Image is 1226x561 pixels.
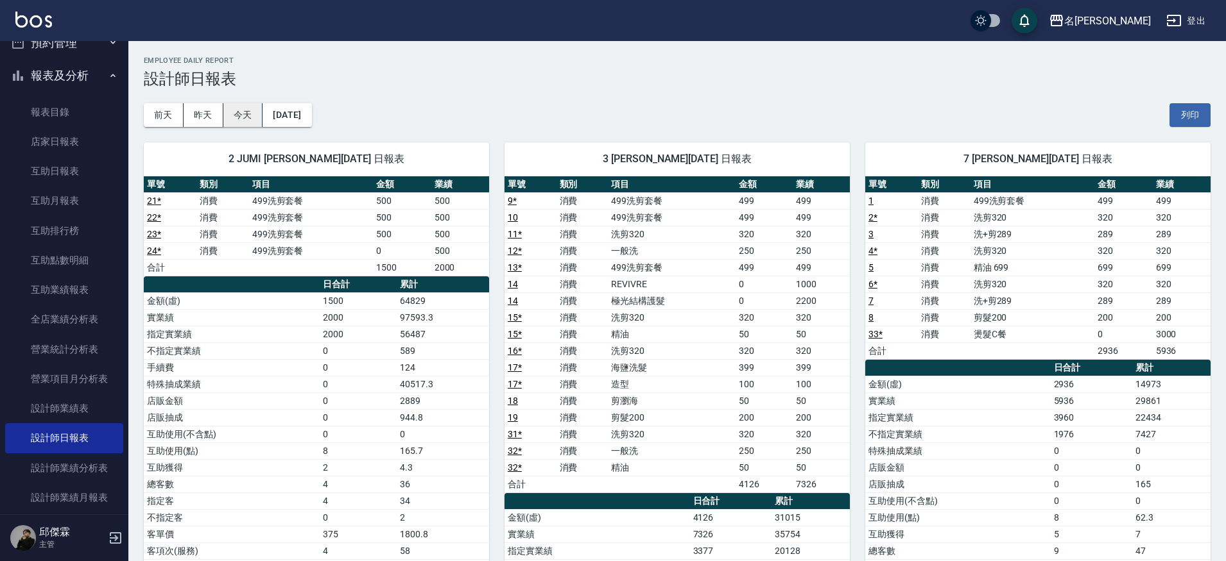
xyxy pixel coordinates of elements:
[5,127,123,156] a: 店家日報表
[793,192,850,209] td: 499
[5,364,123,394] a: 營業項目月分析表
[865,526,1051,542] td: 互助獲得
[39,526,105,539] h5: 邱傑霖
[736,442,793,459] td: 250
[196,192,249,209] td: 消費
[865,392,1051,409] td: 實業績
[557,242,609,259] td: 消費
[736,276,793,292] td: 0
[793,376,850,392] td: 100
[971,276,1095,292] td: 洗剪320
[144,326,320,342] td: 指定實業績
[736,476,793,492] td: 4126
[971,176,1095,193] th: 項目
[608,426,736,442] td: 洗剪320
[144,56,1211,65] h2: Employee Daily Report
[320,409,397,426] td: 0
[1094,276,1152,292] td: 320
[608,242,736,259] td: 一般洗
[793,176,850,193] th: 業績
[868,312,874,322] a: 8
[1153,209,1211,226] td: 320
[5,305,123,334] a: 全店業績分析表
[397,409,489,426] td: 944.8
[608,392,736,409] td: 剪瀏海
[865,176,918,193] th: 單號
[431,176,489,193] th: 業績
[1132,492,1211,509] td: 0
[1132,376,1211,392] td: 14973
[736,242,793,259] td: 250
[5,59,123,92] button: 報表及分析
[1170,103,1211,127] button: 列印
[505,176,557,193] th: 單號
[505,176,850,493] table: a dense table
[508,412,518,423] a: 19
[1153,276,1211,292] td: 320
[865,442,1051,459] td: 特殊抽成業績
[5,483,123,512] a: 設計師業績月報表
[15,12,52,28] img: Logo
[557,292,609,309] td: 消費
[5,512,123,542] a: 設計師抽成報表
[159,153,474,165] span: 2 JUMI [PERSON_NAME][DATE] 日報表
[736,409,793,426] td: 200
[320,542,397,559] td: 4
[5,423,123,453] a: 設計師日報表
[1094,242,1152,259] td: 320
[557,326,609,342] td: 消費
[144,542,320,559] td: 客項次(服務)
[1051,509,1132,526] td: 8
[1094,342,1152,359] td: 2936
[918,209,971,226] td: 消費
[397,276,489,293] th: 累計
[865,426,1051,442] td: 不指定實業績
[736,426,793,442] td: 320
[1051,542,1132,559] td: 9
[320,392,397,409] td: 0
[508,279,518,289] a: 14
[1132,509,1211,526] td: 62.3
[736,376,793,392] td: 100
[505,542,690,559] td: 指定實業績
[918,292,971,309] td: 消費
[557,176,609,193] th: 類別
[249,209,374,226] td: 499洗剪套餐
[397,509,489,526] td: 2
[608,292,736,309] td: 極光結構護髮
[1064,13,1151,29] div: 名[PERSON_NAME]
[320,359,397,376] td: 0
[971,242,1095,259] td: 洗剪320
[793,309,850,326] td: 320
[1153,259,1211,276] td: 699
[971,292,1095,309] td: 洗+剪289
[1094,226,1152,242] td: 289
[196,242,249,259] td: 消費
[505,526,690,542] td: 實業績
[320,342,397,359] td: 0
[881,153,1195,165] span: 7 [PERSON_NAME][DATE] 日報表
[1132,360,1211,376] th: 累計
[736,326,793,342] td: 50
[608,226,736,242] td: 洗剪320
[793,459,850,476] td: 50
[971,226,1095,242] td: 洗+剪289
[1153,242,1211,259] td: 320
[144,292,320,309] td: 金額(虛)
[320,326,397,342] td: 2000
[5,335,123,364] a: 營業統計分析表
[263,103,311,127] button: [DATE]
[793,409,850,426] td: 200
[868,196,874,206] a: 1
[520,153,834,165] span: 3 [PERSON_NAME][DATE] 日報表
[320,376,397,392] td: 0
[397,309,489,326] td: 97593.3
[144,526,320,542] td: 客單價
[397,359,489,376] td: 124
[1051,426,1132,442] td: 1976
[508,296,518,306] a: 14
[690,493,772,510] th: 日合計
[320,526,397,542] td: 375
[144,259,196,276] td: 合計
[1051,442,1132,459] td: 0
